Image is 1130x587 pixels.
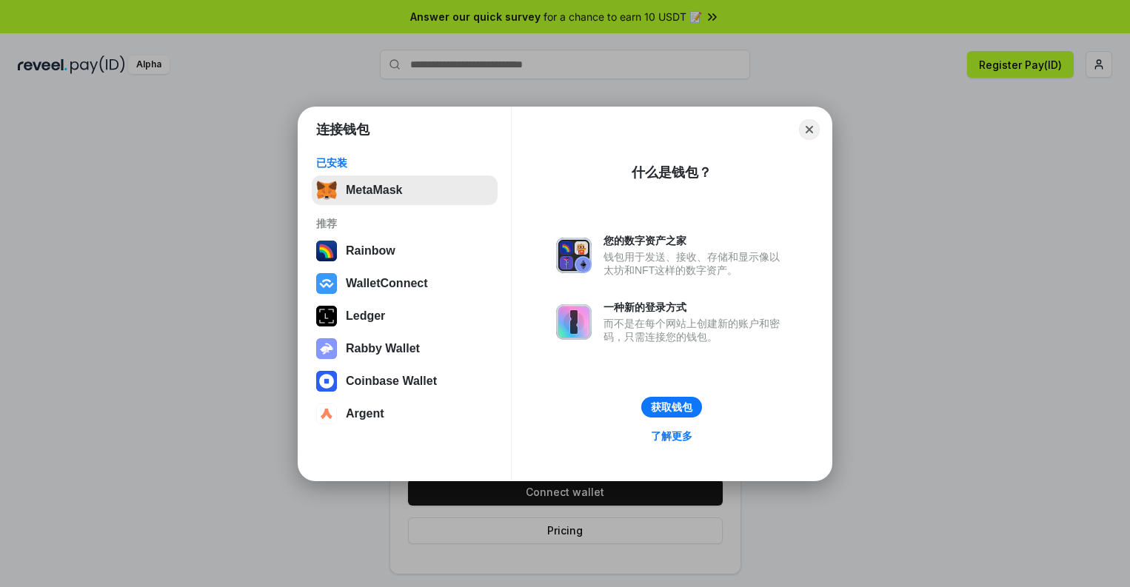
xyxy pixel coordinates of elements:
div: Coinbase Wallet [346,375,437,388]
div: 您的数字资产之家 [604,234,787,247]
div: Rabby Wallet [346,342,420,355]
div: 而不是在每个网站上创建新的账户和密码，只需连接您的钱包。 [604,317,787,343]
img: svg+xml,%3Csvg%20xmlns%3D%22http%3A%2F%2Fwww.w3.org%2F2000%2Fsvg%22%20width%3D%2228%22%20height%3... [316,306,337,326]
div: 一种新的登录方式 [604,301,787,314]
img: svg+xml,%3Csvg%20xmlns%3D%22http%3A%2F%2Fwww.w3.org%2F2000%2Fsvg%22%20fill%3D%22none%22%20viewBox... [556,304,592,340]
img: svg+xml,%3Csvg%20width%3D%2228%22%20height%3D%2228%22%20viewBox%3D%220%200%2028%2028%22%20fill%3D... [316,403,337,424]
div: 已安装 [316,156,493,170]
button: WalletConnect [312,269,498,298]
div: MetaMask [346,184,402,197]
img: svg+xml,%3Csvg%20xmlns%3D%22http%3A%2F%2Fwww.w3.org%2F2000%2Fsvg%22%20fill%3D%22none%22%20viewBox... [316,338,337,359]
button: MetaMask [312,175,498,205]
img: svg+xml,%3Csvg%20fill%3D%22none%22%20height%3D%2233%22%20viewBox%3D%220%200%2035%2033%22%20width%... [316,180,337,201]
h1: 连接钱包 [316,121,370,138]
div: Rainbow [346,244,395,258]
img: svg+xml,%3Csvg%20width%3D%2228%22%20height%3D%2228%22%20viewBox%3D%220%200%2028%2028%22%20fill%3D... [316,273,337,294]
div: 推荐 [316,217,493,230]
button: Rabby Wallet [312,334,498,363]
button: Argent [312,399,498,429]
img: svg+xml,%3Csvg%20xmlns%3D%22http%3A%2F%2Fwww.w3.org%2F2000%2Fsvg%22%20fill%3D%22none%22%20viewBox... [556,238,592,273]
button: 获取钱包 [641,397,702,417]
div: 了解更多 [651,429,692,443]
div: Argent [346,407,384,420]
div: 什么是钱包？ [632,164,712,181]
img: svg+xml,%3Csvg%20width%3D%2228%22%20height%3D%2228%22%20viewBox%3D%220%200%2028%2028%22%20fill%3D... [316,371,337,392]
div: WalletConnect [346,277,428,290]
button: Ledger [312,301,498,331]
button: Close [799,119,820,140]
div: Ledger [346,309,385,323]
div: 获取钱包 [651,400,692,414]
a: 了解更多 [642,426,701,446]
img: svg+xml,%3Csvg%20width%3D%22120%22%20height%3D%22120%22%20viewBox%3D%220%200%20120%20120%22%20fil... [316,241,337,261]
div: 钱包用于发送、接收、存储和显示像以太坊和NFT这样的数字资产。 [604,250,787,277]
button: Rainbow [312,236,498,266]
button: Coinbase Wallet [312,366,498,396]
